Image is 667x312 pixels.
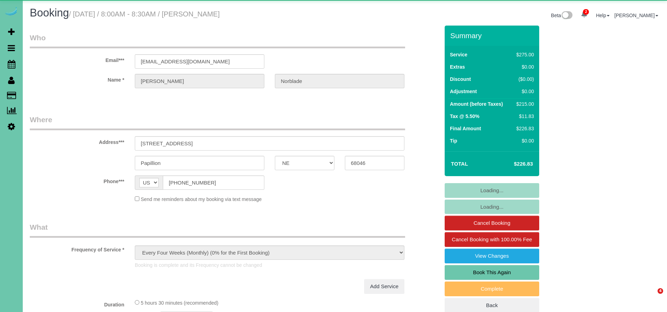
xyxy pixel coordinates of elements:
[514,125,534,132] div: $226.83
[450,32,536,40] h3: Summary
[445,265,539,280] a: Book This Again
[450,76,471,83] label: Discount
[577,7,591,22] a: 2
[561,11,572,20] img: New interface
[25,244,130,253] label: Frequency of Service *
[450,51,467,58] label: Service
[658,288,663,294] span: 4
[135,262,404,269] p: Booking is complete and its Frequency cannot be changed
[452,236,532,242] span: Cancel Booking with 100.00% Fee
[141,196,262,202] span: Send me reminders about my booking via text message
[30,222,405,238] legend: What
[514,76,534,83] div: ($0.00)
[364,279,404,294] a: Add Service
[583,9,589,15] span: 2
[514,100,534,108] div: $215.00
[551,13,573,18] a: Beta
[493,161,533,167] h4: $226.83
[445,249,539,263] a: View Changes
[450,63,465,70] label: Extras
[450,100,503,108] label: Amount (before Taxes)
[445,216,539,230] a: Cancel Booking
[614,13,658,18] a: [PERSON_NAME]
[25,74,130,83] label: Name *
[141,300,218,306] span: 5 hours 30 minutes (recommended)
[450,125,481,132] label: Final Amount
[514,51,534,58] div: $275.00
[69,10,220,18] small: / [DATE] / 8:00AM - 8:30AM / [PERSON_NAME]
[450,88,477,95] label: Adjustment
[450,137,457,144] label: Tip
[643,288,660,305] iframe: Intercom live chat
[514,113,534,120] div: $11.83
[450,113,479,120] label: Tax @ 5.50%
[445,232,539,247] a: Cancel Booking with 100.00% Fee
[30,115,405,130] legend: Where
[596,13,610,18] a: Help
[4,7,18,17] img: Automaid Logo
[30,33,405,48] legend: Who
[451,161,468,167] strong: Total
[514,137,534,144] div: $0.00
[25,299,130,308] label: Duration
[514,63,534,70] div: $0.00
[30,7,69,19] span: Booking
[514,88,534,95] div: $0.00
